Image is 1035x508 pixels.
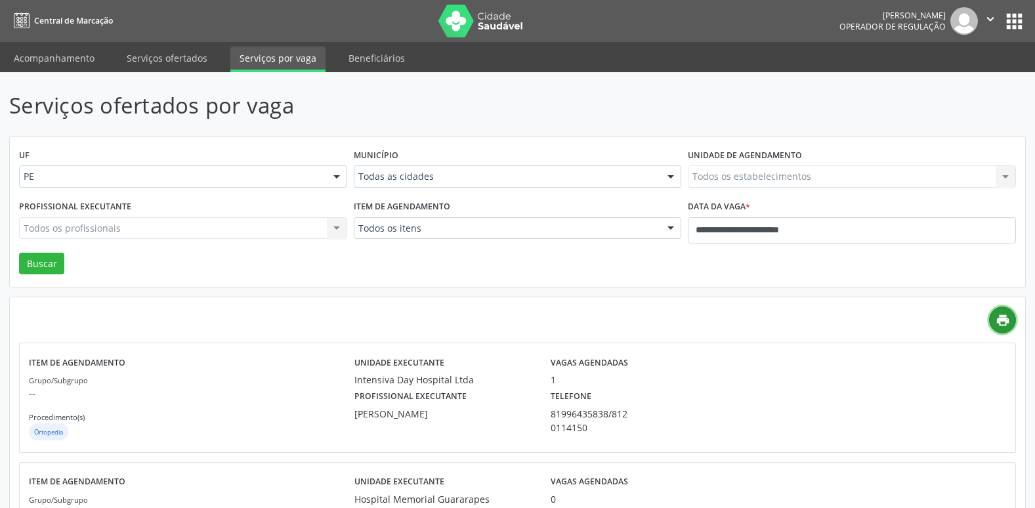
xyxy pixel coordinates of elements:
div: Hospital Memorial Guararapes [354,492,532,506]
small: Procedimento(s) [29,412,85,422]
img: img [950,7,978,35]
label: Item de agendamento [29,472,125,492]
label: Data da vaga [688,197,750,217]
label: Profissional executante [354,387,467,407]
p: Serviços ofertados por vaga [9,89,721,122]
small: Grupo/Subgrupo [29,375,88,385]
a: Acompanhamento [5,47,104,70]
div: [PERSON_NAME] [839,10,946,21]
label: Unidade executante [354,352,444,373]
button: Buscar [19,253,64,275]
span: Central de Marcação [34,15,113,26]
a: Beneficiários [339,47,414,70]
button: apps [1003,10,1026,33]
button:  [978,7,1003,35]
div: 1 [551,373,679,387]
span: Operador de regulação [839,21,946,32]
small: Ortopedia [34,428,63,436]
a: Serviços por vaga [230,47,326,72]
label: Profissional executante [19,197,131,217]
label: Telefone [551,387,591,407]
label: Unidade executante [354,472,444,492]
label: Vagas agendadas [551,472,628,492]
i: print [996,313,1010,328]
div: 81996435838/8120114150 [551,407,630,434]
div: Intensiva Day Hospital Ltda [354,373,532,387]
label: Unidade de agendamento [688,146,802,166]
a: Serviços ofertados [117,47,217,70]
p: -- [29,387,354,400]
span: Todas as cidades [358,170,655,183]
label: Município [354,146,398,166]
label: Item de agendamento [354,197,450,217]
span: PE [24,170,320,183]
a: print [989,307,1016,333]
label: UF [19,146,30,166]
label: Vagas agendadas [551,352,628,373]
i:  [983,12,998,26]
span: Todos os itens [358,222,655,235]
div: 0 [551,492,679,506]
small: Grupo/Subgrupo [29,495,88,505]
div: [PERSON_NAME] [354,407,532,421]
label: Item de agendamento [29,352,125,373]
a: Central de Marcação [9,10,113,32]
